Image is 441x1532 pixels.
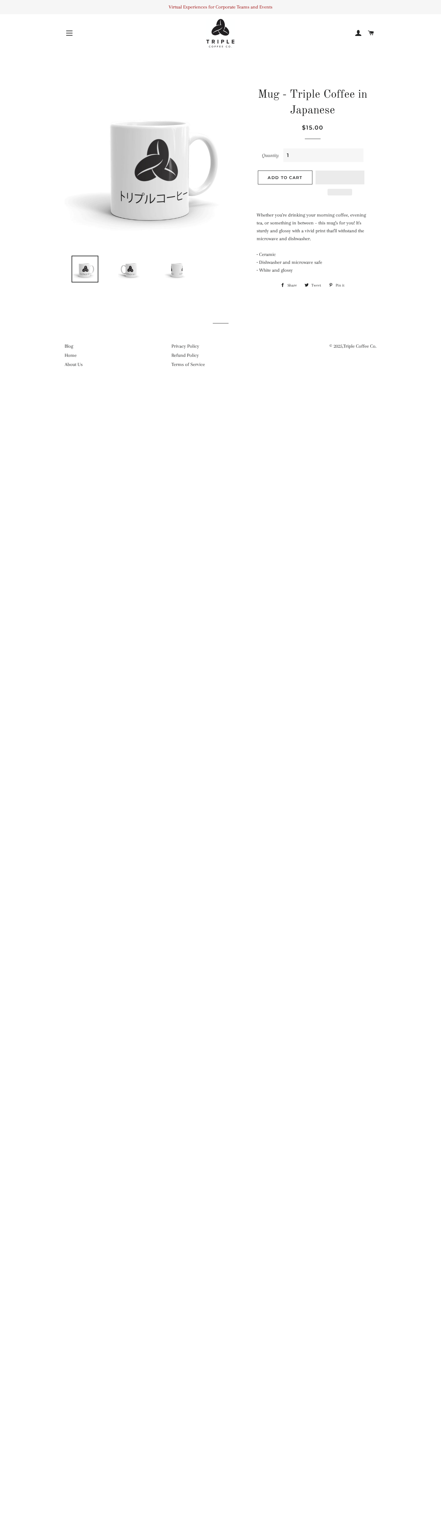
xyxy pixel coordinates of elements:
img: Mug - Triple Coffee in Japanese-Triple Coffee Co. [163,256,190,282]
p: © 2025, [279,342,376,350]
div: Whether you're drinking your morning coffee, evening tea, or something in between – this mug's fo... [257,211,368,274]
a: About Us [65,362,83,367]
label: Quantity [262,152,279,160]
a: Triple Coffee Co. [343,343,376,349]
span: Add to Cart [268,175,302,180]
img: Mug - Triple Coffee in Japanese-Triple Coffee Co. [72,256,98,282]
img: Triple Coffee Co - Logo [206,19,235,48]
span: Pin it [336,281,348,290]
h1: Mug - Triple Coffee in Japanese [257,87,368,119]
a: Privacy Policy [171,343,199,349]
img: Mug - Triple Coffee in Japanese-Triple Coffee Co. [117,256,144,282]
span: $15.00 [302,124,323,131]
a: Home [65,352,77,358]
button: Add to Cart [258,171,312,184]
img: Mug - Triple Coffee in Japanese-Triple Coffee Co. [65,73,243,251]
a: Refund Policy [171,352,199,358]
span: Tweet [311,281,324,290]
a: Terms of Service [171,362,205,367]
span: Share [287,281,300,290]
a: Blog [65,343,73,349]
